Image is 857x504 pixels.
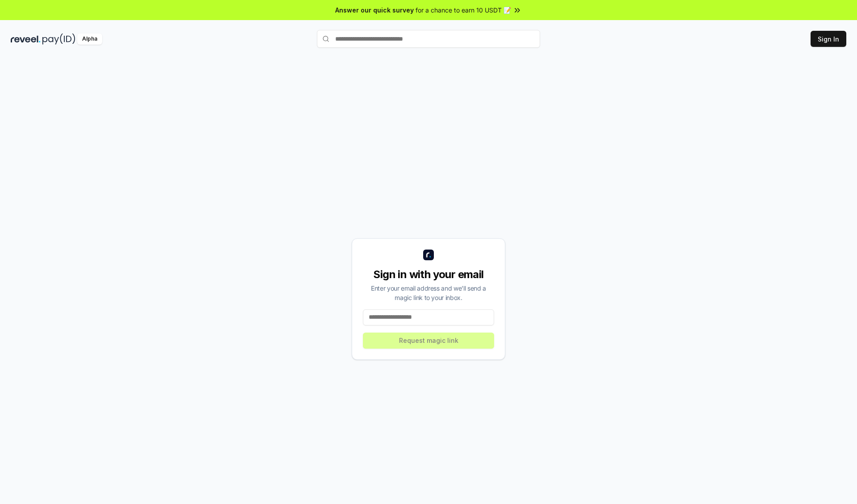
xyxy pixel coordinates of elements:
img: pay_id [42,33,75,45]
div: Alpha [77,33,102,45]
span: Answer our quick survey [335,5,414,15]
div: Enter your email address and we’ll send a magic link to your inbox. [363,283,494,302]
img: reveel_dark [11,33,41,45]
button: Sign In [811,31,846,47]
span: for a chance to earn 10 USDT 📝 [416,5,511,15]
img: logo_small [423,250,434,260]
div: Sign in with your email [363,267,494,282]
